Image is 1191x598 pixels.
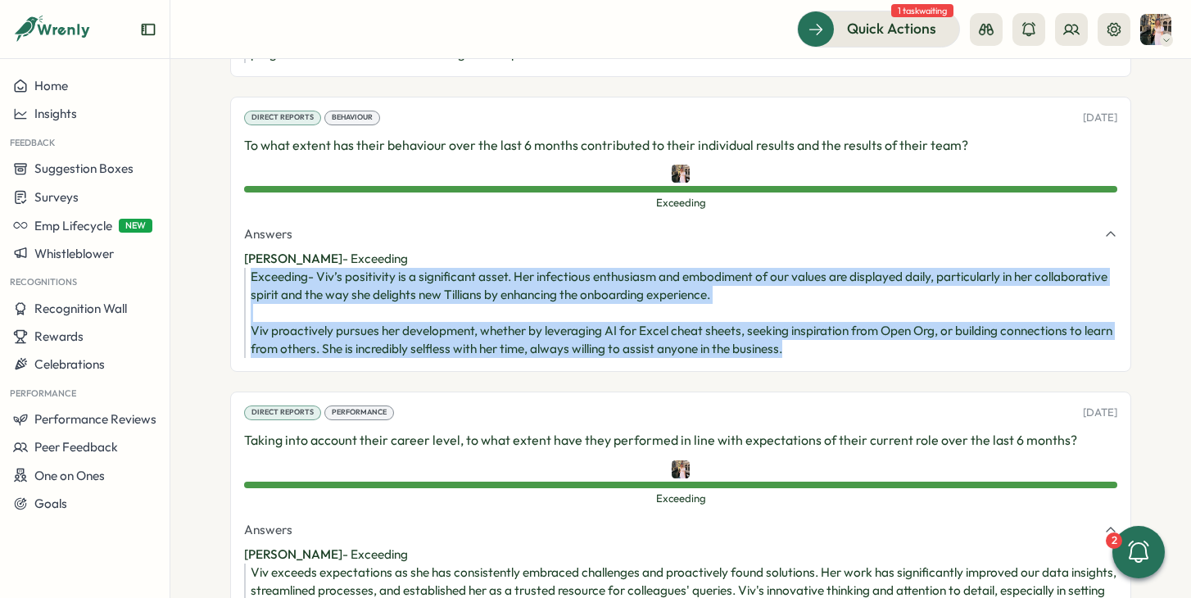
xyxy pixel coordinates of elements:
[34,328,84,344] span: Rewards
[244,225,292,243] span: Answers
[34,189,79,205] span: Surveys
[34,301,127,316] span: Recognition Wall
[34,411,156,427] span: Performance Reviews
[244,405,321,420] div: Direct Reports
[1083,405,1117,420] p: [DATE]
[324,111,380,125] div: Behaviour
[34,439,118,455] span: Peer Feedback
[34,218,112,233] span: Emp Lifecycle
[119,219,152,233] span: NEW
[1083,111,1117,125] p: [DATE]
[797,11,960,47] button: Quick Actions
[244,521,292,539] span: Answers
[324,405,394,420] div: Performance
[244,546,342,562] span: [PERSON_NAME]
[672,460,690,478] img: Hannah Saunders
[34,356,105,372] span: Celebrations
[34,106,77,121] span: Insights
[244,250,1117,268] p: - Exceeding
[251,268,1117,358] div: Exceeding- Viv’s positivity is a significant asset. Her infectious enthusiasm and embodiment of o...
[244,430,1117,451] p: Taking into account their career level, to what extent have they performed in line with expectati...
[847,18,936,39] span: Quick Actions
[244,521,1117,539] button: Answers
[244,225,1117,243] button: Answers
[244,111,321,125] div: Direct Reports
[34,496,67,511] span: Goals
[34,161,134,176] span: Suggestion Boxes
[244,251,342,266] span: [PERSON_NAME]
[244,196,1117,211] span: Exceeding
[244,492,1117,506] span: Exceeding
[34,468,105,483] span: One on Ones
[244,135,1117,156] p: To what extent has their behaviour over the last 6 months contributed to their individual results...
[1140,14,1171,45] img: Hannah Saunders
[34,78,68,93] span: Home
[891,4,953,17] span: 1 task waiting
[140,21,156,38] button: Expand sidebar
[1112,526,1165,578] button: 2
[1106,532,1122,549] div: 2
[34,246,114,261] span: Whistleblower
[672,165,690,183] img: Hannah Saunders
[244,546,1117,564] p: - Exceeding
